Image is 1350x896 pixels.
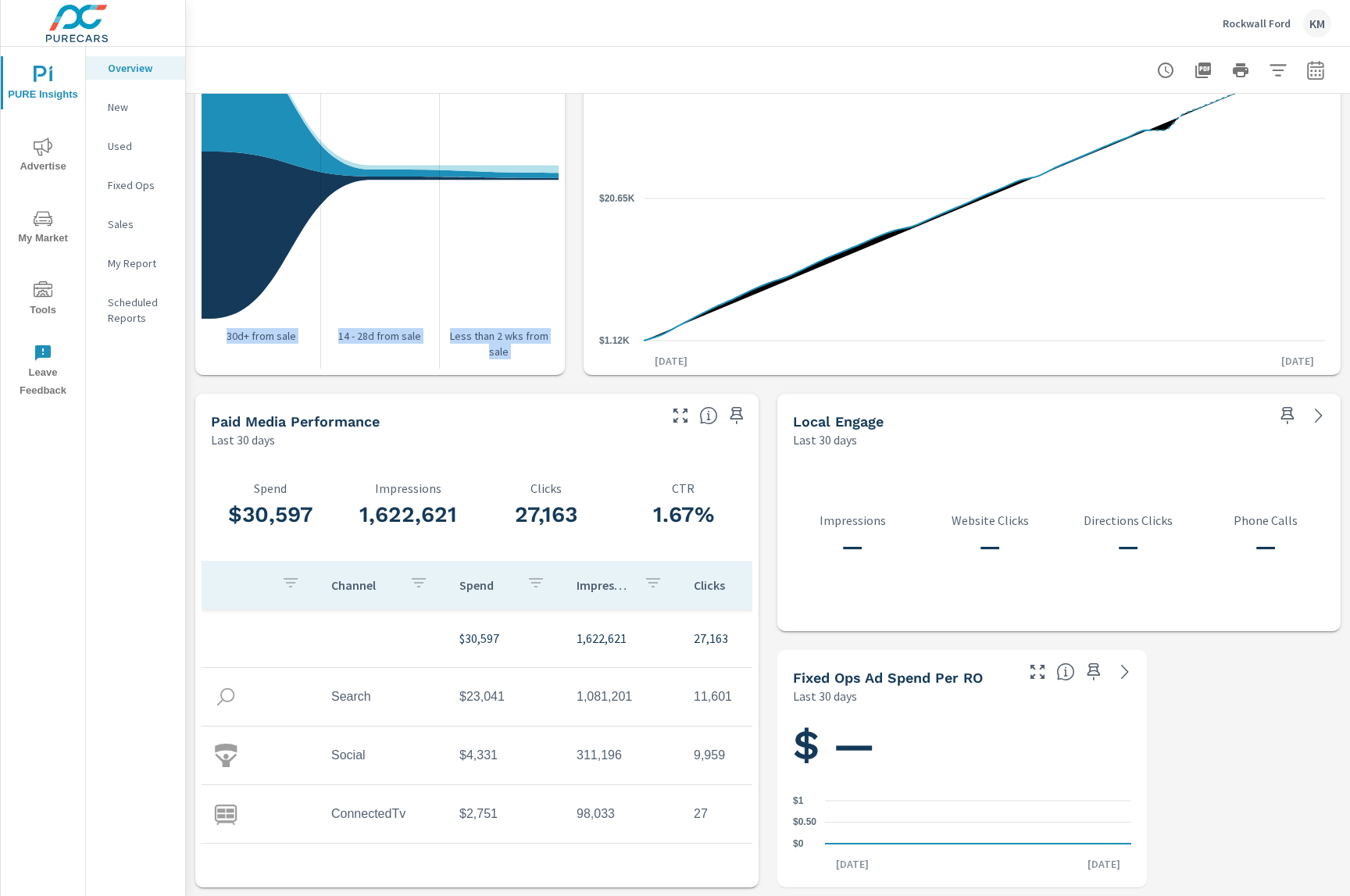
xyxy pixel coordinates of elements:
[921,513,1059,527] p: Website Clicks
[211,413,380,430] h5: Paid Media Performance
[1262,55,1294,86] button: Apply Filters
[86,173,185,197] div: Fixed Ops
[1275,403,1300,428] span: Save this to your personalized report
[447,736,564,775] td: $4,331
[615,481,752,495] p: CTR
[459,629,552,648] p: $30,597
[681,853,798,892] td: 5,576
[202,502,339,528] h3: $30,597
[477,502,614,528] h3: 27,163
[86,134,185,158] div: Used
[339,502,477,528] h3: 1,622,621
[447,677,564,716] td: $23,041
[564,853,681,892] td: 132,191
[211,430,275,449] p: Last 30 days
[599,193,635,204] text: $20.65K
[331,577,397,593] p: Channel
[319,736,447,775] td: Social
[577,629,669,648] p: 1,622,621
[108,60,173,76] p: Overview
[214,685,237,709] img: icon-search.svg
[319,794,447,834] td: ConnectedTv
[1081,659,1106,684] span: Save this to your personalized report
[681,677,798,716] td: 11,601
[1187,55,1219,86] button: "Export Report to PDF"
[447,853,564,892] td: $473
[793,838,804,849] text: $0
[1077,856,1131,872] p: [DATE]
[921,534,1059,560] h3: —
[784,513,921,527] p: Impressions
[1025,659,1050,684] button: Make Fullscreen
[793,719,1131,772] h1: $ —
[577,577,631,593] p: Impressions
[214,802,237,826] img: icon-connectedtv.svg
[1223,16,1291,30] p: Rockwall Ford
[108,216,173,232] p: Sales
[793,669,983,686] h5: Fixed Ops Ad Spend Per RO
[694,577,748,593] p: Clicks
[784,534,921,560] h3: —
[699,406,718,425] span: Understand performance metrics over the selected time range.
[681,794,798,834] td: 27
[5,66,80,104] span: PURE Insights
[1303,9,1331,37] div: KM
[108,177,173,193] p: Fixed Ops
[108,138,173,154] p: Used
[5,281,80,319] span: Tools
[1112,659,1137,684] a: See more details in report
[668,403,693,428] button: Make Fullscreen
[793,413,884,430] h5: Local Engage
[1300,55,1331,86] button: Select Date Range
[5,344,80,400] span: Leave Feedback
[5,137,80,176] span: Advertise
[644,353,698,369] p: [DATE]
[564,736,681,775] td: 311,196
[599,335,630,346] text: $1.12K
[1306,403,1331,428] a: See more details in report
[214,744,237,767] img: icon-social.svg
[1197,513,1334,527] p: Phone Calls
[1059,534,1196,560] h3: —
[694,629,786,648] p: 27,163
[793,817,816,828] text: $0.50
[615,502,752,528] h3: 1.67%
[1197,534,1334,560] h3: —
[319,853,447,892] td: Display
[1225,55,1256,86] button: Print Report
[108,295,173,326] p: Scheduled Reports
[1270,353,1325,369] p: [DATE]
[86,212,185,236] div: Sales
[564,794,681,834] td: 98,033
[564,677,681,716] td: 1,081,201
[319,677,447,716] td: Search
[793,795,804,806] text: $1
[1059,513,1196,527] p: Directions Clicks
[793,687,857,705] p: Last 30 days
[86,291,185,330] div: Scheduled Reports
[724,403,749,428] span: Save this to your personalized report
[5,209,80,248] span: My Market
[825,856,880,872] p: [DATE]
[86,95,185,119] div: New
[1056,662,1075,681] span: Average cost of Fixed Operations-oriented advertising per each Repair Order closed at the dealer ...
[477,481,614,495] p: Clicks
[108,99,173,115] p: New
[447,794,564,834] td: $2,751
[202,481,339,495] p: Spend
[86,252,185,275] div: My Report
[793,430,857,449] p: Last 30 days
[459,577,514,593] p: Spend
[681,736,798,775] td: 9,959
[86,56,185,80] div: Overview
[339,481,477,495] p: Impressions
[1,47,85,406] div: nav menu
[108,255,173,271] p: My Report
